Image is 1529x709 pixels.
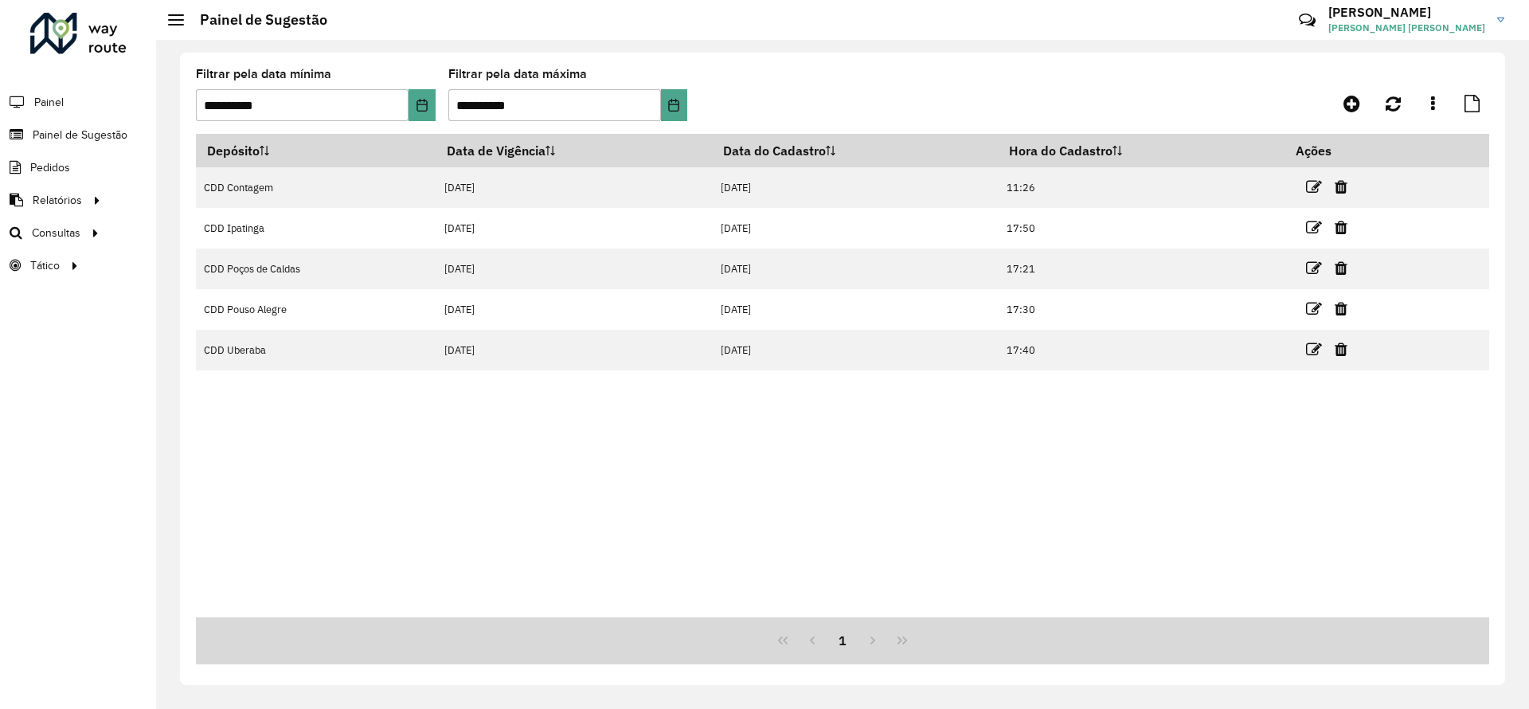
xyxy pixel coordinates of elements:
[409,89,435,121] button: Choose Date
[1328,21,1485,35] span: [PERSON_NAME] [PERSON_NAME]
[1335,257,1347,279] a: Excluir
[713,208,998,249] td: [DATE]
[436,249,713,289] td: [DATE]
[436,134,713,167] th: Data de Vigência
[30,159,70,176] span: Pedidos
[998,134,1285,167] th: Hora do Cadastro
[1306,339,1322,360] a: Editar
[1335,298,1347,319] a: Excluir
[661,89,687,121] button: Choose Date
[1335,339,1347,360] a: Excluir
[998,249,1285,289] td: 17:21
[1290,3,1324,37] a: Contato Rápido
[713,134,998,167] th: Data do Cadastro
[33,127,127,143] span: Painel de Sugestão
[998,208,1285,249] td: 17:50
[1285,134,1381,167] th: Ações
[436,330,713,370] td: [DATE]
[1328,5,1485,20] h3: [PERSON_NAME]
[998,289,1285,330] td: 17:30
[436,289,713,330] td: [DATE]
[196,249,436,289] td: CDD Poços de Caldas
[34,94,64,111] span: Painel
[436,208,713,249] td: [DATE]
[1306,176,1322,198] a: Editar
[713,249,998,289] td: [DATE]
[30,257,60,274] span: Tático
[436,167,713,208] td: [DATE]
[713,330,998,370] td: [DATE]
[1335,176,1347,198] a: Excluir
[32,225,80,241] span: Consultas
[196,167,436,208] td: CDD Contagem
[1306,217,1322,238] a: Editar
[196,289,436,330] td: CDD Pouso Alegre
[998,167,1285,208] td: 11:26
[713,167,998,208] td: [DATE]
[184,11,327,29] h2: Painel de Sugestão
[1335,217,1347,238] a: Excluir
[827,625,858,656] button: 1
[1306,257,1322,279] a: Editar
[1306,298,1322,319] a: Editar
[713,289,998,330] td: [DATE]
[196,330,436,370] td: CDD Uberaba
[998,330,1285,370] td: 17:40
[196,208,436,249] td: CDD Ipatinga
[196,65,331,84] label: Filtrar pela data mínima
[448,65,587,84] label: Filtrar pela data máxima
[196,134,436,167] th: Depósito
[33,192,82,209] span: Relatórios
